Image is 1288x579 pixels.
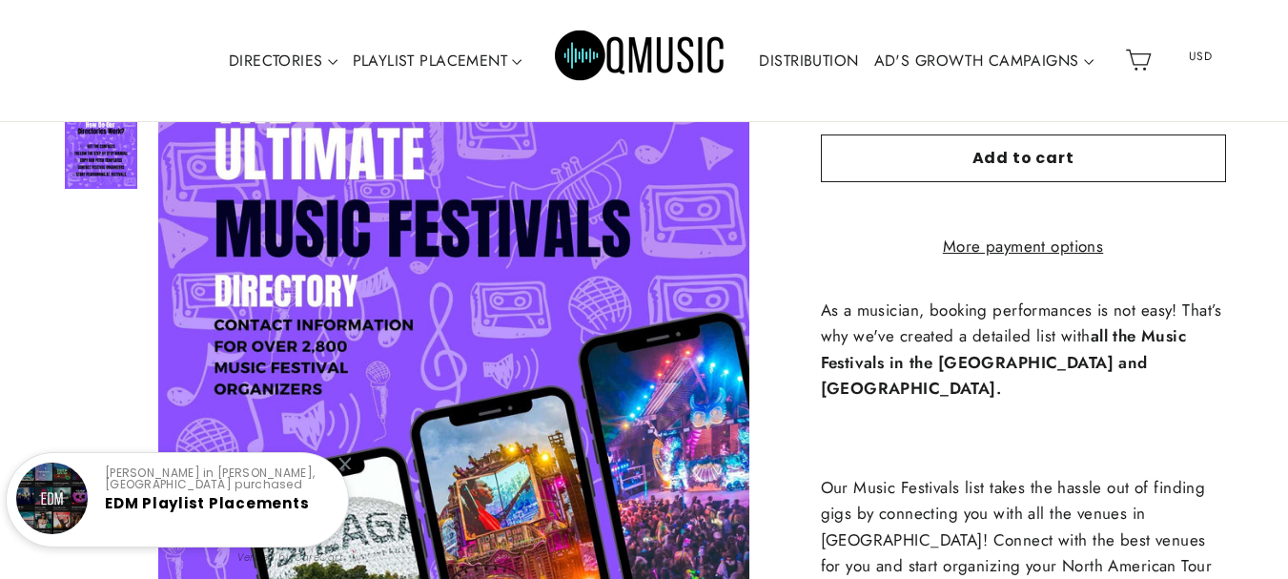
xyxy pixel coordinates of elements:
p: [PERSON_NAME] in [PERSON_NAME], [GEOGRAPHIC_DATA] purchased [105,467,332,490]
span: As a musician, booking performances is not easy! That’s why we've created a detailed list with [821,299,1222,400]
a: PLAYLIST PLACEMENT [345,39,530,83]
img: Q Music Promotions [555,17,726,103]
a: DISTRIBUTION [751,39,866,83]
a: DIRECTORIES [221,39,345,83]
a: More payment options [821,234,1226,259]
div: Primary [164,5,1117,116]
span: USD [1164,42,1237,71]
strong: all the Music Festivals in the [GEOGRAPHIC_DATA] and [GEOGRAPHIC_DATA]. [821,324,1187,399]
a: EDM Playlist Placements [105,493,309,513]
a: AD'S GROWTH CAMPAIGNS [867,39,1101,83]
span: Add to cart [972,147,1074,169]
small: Verified by CareCart [237,550,344,566]
img: Music Festivals [65,116,137,189]
button: Add to cart [821,134,1226,182]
